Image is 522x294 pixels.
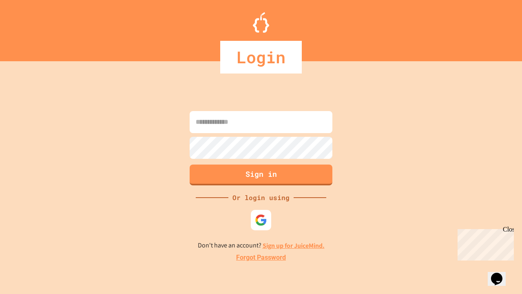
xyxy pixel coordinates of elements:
div: Or login using [228,193,294,203]
iframe: chat widget [454,226,514,261]
p: Don't have an account? [198,241,325,251]
button: Sign in [190,165,332,185]
iframe: chat widget [488,261,514,286]
a: Sign up for JuiceMind. [263,241,325,250]
a: Forgot Password [236,253,286,263]
img: google-icon.svg [255,214,267,226]
img: Logo.svg [253,12,269,33]
div: Login [220,41,302,73]
div: Chat with us now!Close [3,3,56,52]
